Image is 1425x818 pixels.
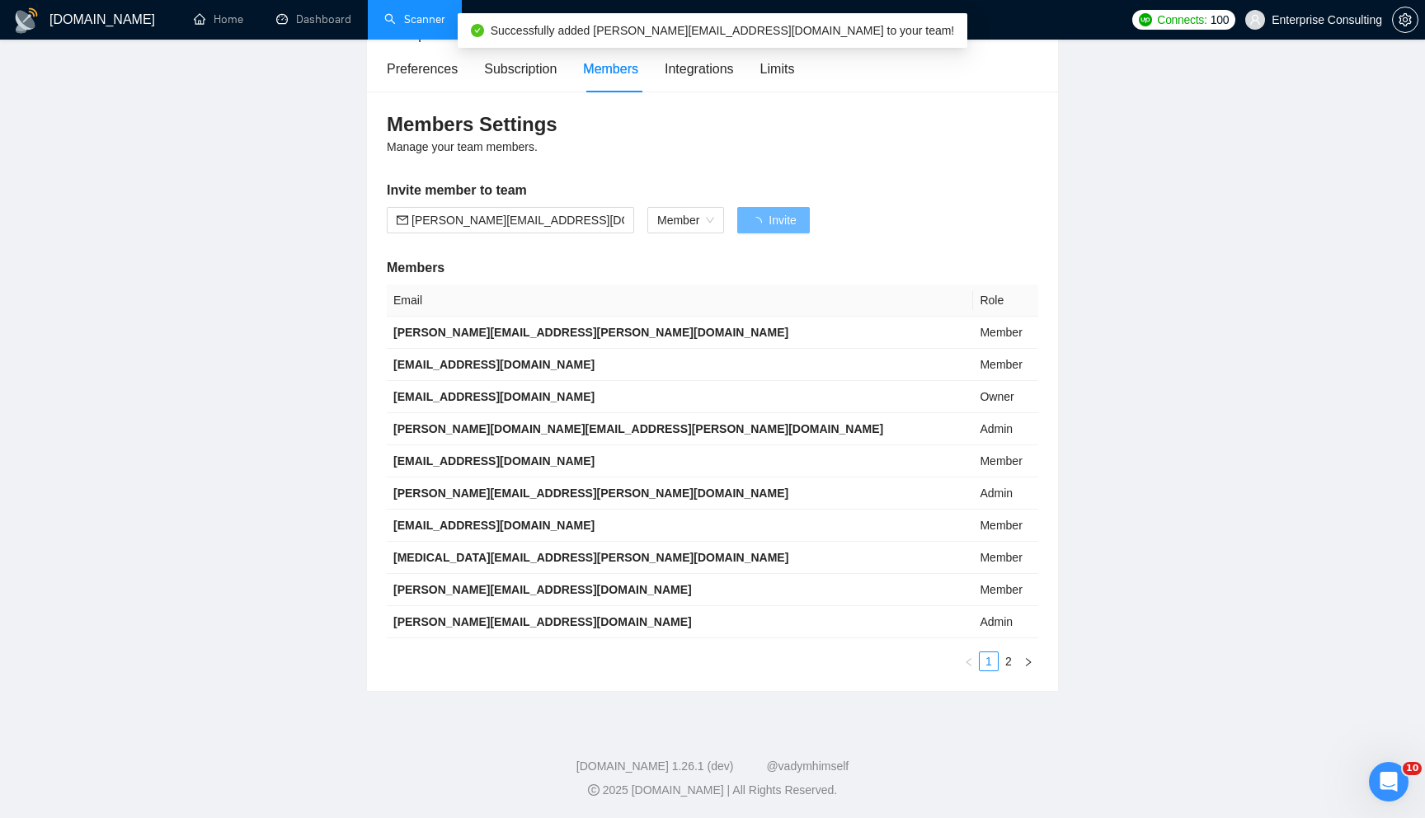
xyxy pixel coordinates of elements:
a: homeHome [194,12,243,26]
td: Owner [973,381,1038,413]
span: Enterprise Consulting [387,28,513,42]
a: 1 [980,652,998,670]
b: [PERSON_NAME][EMAIL_ADDRESS][DOMAIN_NAME] [393,583,692,596]
div: Preferences [387,59,458,79]
iframe: Intercom live chat [1369,762,1409,802]
h3: Members Settings [387,111,1038,138]
span: loading [750,217,769,228]
a: [DOMAIN_NAME] 1.26.1 (dev) [576,759,734,773]
li: 1 [979,651,999,671]
button: left [959,651,979,671]
b: [PERSON_NAME][EMAIL_ADDRESS][PERSON_NAME][DOMAIN_NAME] [393,487,788,500]
span: 10 [1403,762,1422,775]
td: Member [973,542,1038,574]
td: Member [973,510,1038,542]
div: Subscription [484,59,557,79]
span: mail [397,214,408,226]
span: 100 [1211,11,1229,29]
h5: Members [387,258,1038,278]
h5: Invite member to team [387,181,1038,200]
span: Successfully added [PERSON_NAME][EMAIL_ADDRESS][DOMAIN_NAME] to your team! [491,24,955,37]
a: searchScanner [384,12,445,26]
div: Members [583,59,638,79]
td: Admin [973,413,1038,445]
b: [EMAIL_ADDRESS][DOMAIN_NAME] [393,358,595,371]
div: Integrations [665,59,734,79]
th: Role [973,284,1038,317]
span: Manage your team members. [387,140,538,153]
div: Limits [760,59,795,79]
th: Email [387,284,973,317]
td: Admin [973,606,1038,638]
img: upwork-logo.png [1139,13,1152,26]
span: Invite [769,211,796,229]
b: [PERSON_NAME][DOMAIN_NAME][EMAIL_ADDRESS][PERSON_NAME][DOMAIN_NAME] [393,422,883,435]
span: Connects: [1157,11,1206,29]
span: right [1023,657,1033,667]
a: setting [1392,13,1418,26]
button: right [1018,651,1038,671]
b: [EMAIL_ADDRESS][DOMAIN_NAME] [393,454,595,468]
td: Member [973,574,1038,606]
span: Member [657,208,714,233]
span: copyright [588,784,600,796]
td: Admin [973,477,1038,510]
td: Member [973,317,1038,349]
img: logo [13,7,40,34]
td: Member [973,445,1038,477]
button: setting [1392,7,1418,33]
input: Email address [412,211,624,229]
button: Invite [737,207,809,233]
li: Previous Page [959,651,979,671]
span: left [964,657,974,667]
span: check-circle [471,24,484,37]
b: [PERSON_NAME][EMAIL_ADDRESS][PERSON_NAME][DOMAIN_NAME] [393,326,788,339]
a: 2 [999,652,1018,670]
li: Next Page [1018,651,1038,671]
b: [EMAIL_ADDRESS][DOMAIN_NAME] [393,519,595,532]
a: @vadymhimself [766,759,849,773]
span: setting [1393,13,1418,26]
span: user [1249,14,1261,26]
li: 2 [999,651,1018,671]
div: 2025 [DOMAIN_NAME] | All Rights Reserved. [13,782,1412,799]
a: dashboardDashboard [276,12,351,26]
td: Member [973,349,1038,381]
b: [PERSON_NAME][EMAIL_ADDRESS][DOMAIN_NAME] [393,615,692,628]
b: [MEDICAL_DATA][EMAIL_ADDRESS][PERSON_NAME][DOMAIN_NAME] [393,551,788,564]
b: [EMAIL_ADDRESS][DOMAIN_NAME] [393,390,595,403]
